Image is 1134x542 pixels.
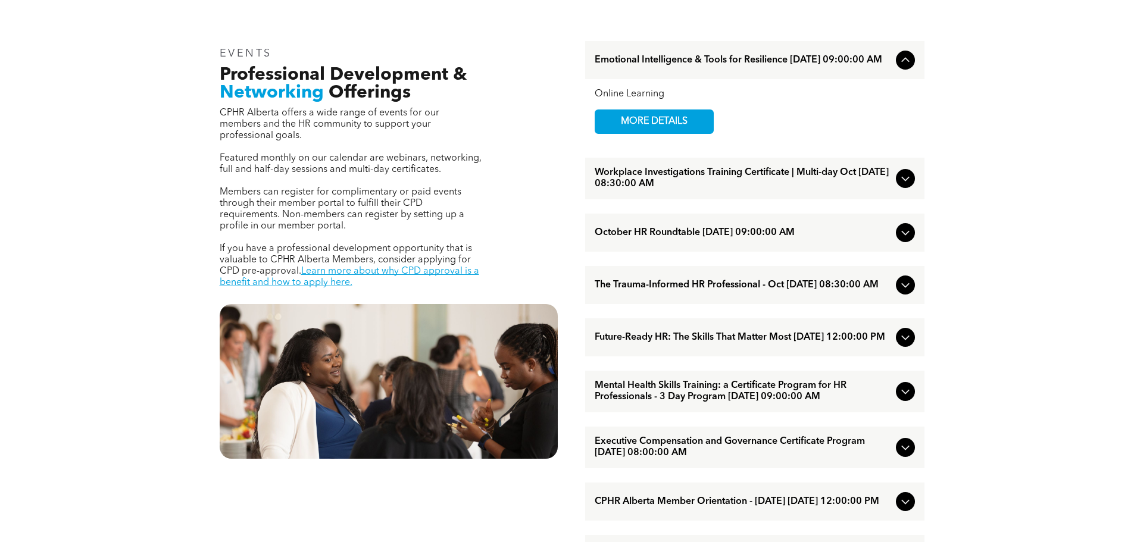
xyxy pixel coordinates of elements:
span: Members can register for complimentary or paid events through their member portal to fulfill thei... [220,187,464,231]
span: Emotional Intelligence & Tools for Resilience [DATE] 09:00:00 AM [595,55,891,66]
span: Professional Development & [220,66,467,84]
span: MORE DETAILS [607,110,701,133]
span: Executive Compensation and Governance Certificate Program [DATE] 08:00:00 AM [595,436,891,459]
span: Offerings [329,84,411,102]
span: Future-Ready HR: The Skills That Matter Most [DATE] 12:00:00 PM [595,332,891,343]
span: EVENTS [220,48,273,59]
a: MORE DETAILS [595,109,714,134]
span: Featured monthly on our calendar are webinars, networking, full and half-day sessions and multi-d... [220,153,482,174]
span: If you have a professional development opportunity that is valuable to CPHR Alberta Members, cons... [220,244,472,276]
a: Learn more about why CPD approval is a benefit and how to apply here. [220,267,479,287]
span: CPHR Alberta offers a wide range of events for our members and the HR community to support your p... [220,108,439,140]
div: Online Learning [595,89,915,100]
span: CPHR Alberta Member Orientation - [DATE] [DATE] 12:00:00 PM [595,496,891,507]
span: Mental Health Skills Training: a Certificate Program for HR Professionals - 3 Day Program [DATE] ... [595,380,891,403]
span: Networking [220,84,324,102]
span: Workplace Investigations Training Certificate | Multi-day Oct [DATE] 08:30:00 AM [595,167,891,190]
span: The Trauma-Informed HR Professional - Oct [DATE] 08:30:00 AM [595,280,891,291]
span: October HR Roundtable [DATE] 09:00:00 AM [595,227,891,239]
